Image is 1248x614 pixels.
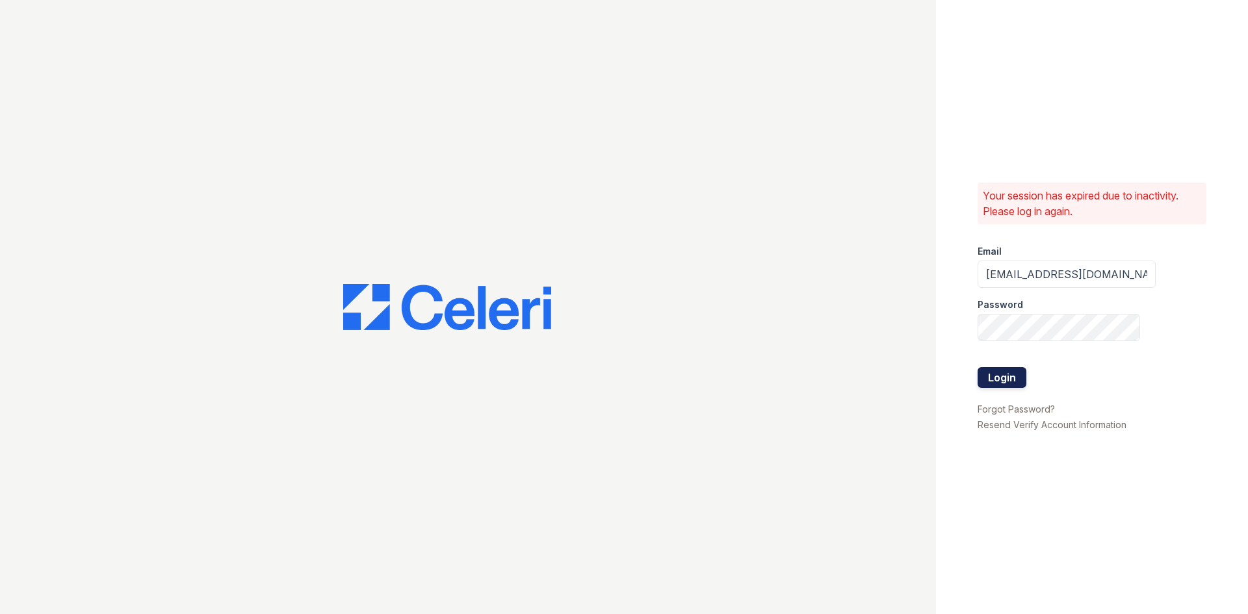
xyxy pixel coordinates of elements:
[978,367,1026,388] button: Login
[978,403,1055,415] a: Forgot Password?
[978,298,1023,311] label: Password
[978,419,1126,430] a: Resend Verify Account Information
[978,245,1002,258] label: Email
[343,284,551,331] img: CE_Logo_Blue-a8612792a0a2168367f1c8372b55b34899dd931a85d93a1a3d3e32e68fde9ad4.png
[983,188,1201,219] p: Your session has expired due to inactivity. Please log in again.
